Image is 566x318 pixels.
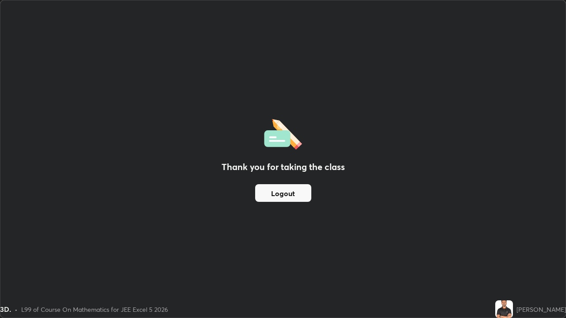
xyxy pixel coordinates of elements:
[255,184,311,202] button: Logout
[516,305,566,314] div: [PERSON_NAME]
[222,160,345,174] h2: Thank you for taking the class
[21,305,168,314] div: L99 of Course On Mathematics for JEE Excel 5 2026
[264,116,302,150] img: offlineFeedback.1438e8b3.svg
[15,305,18,314] div: •
[495,300,513,318] img: 8a5640520d1649759a523a16a6c3a527.jpg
